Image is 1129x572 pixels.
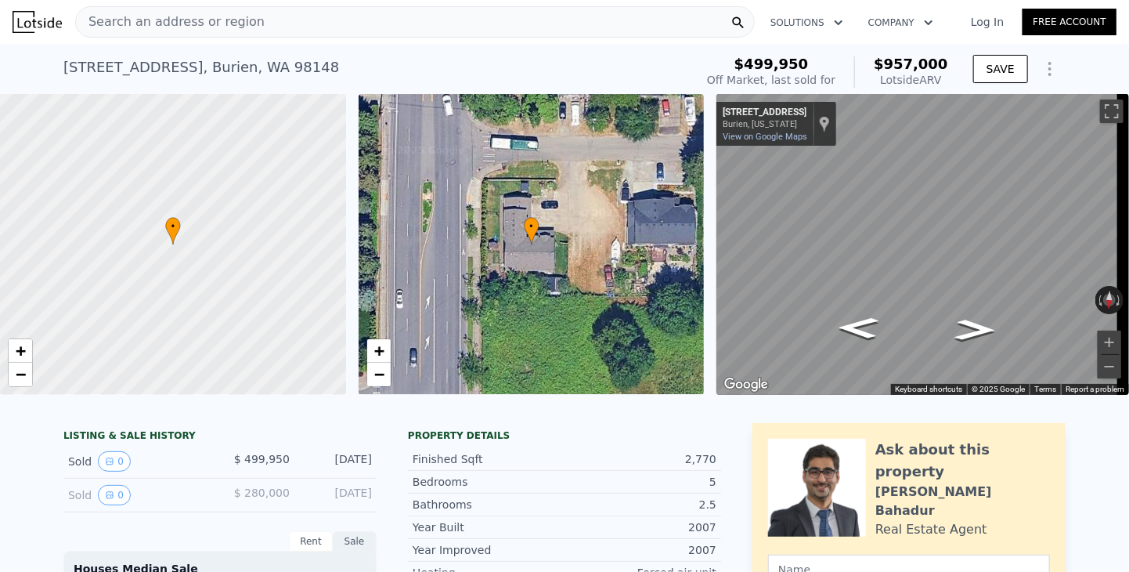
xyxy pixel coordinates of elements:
[895,384,962,395] button: Keyboard shortcuts
[367,363,391,386] a: Zoom out
[952,14,1023,30] a: Log In
[68,485,207,505] div: Sold
[234,487,290,499] span: $ 280,000
[972,385,1025,393] span: © 2025 Google
[1116,286,1124,314] button: Rotate clockwise
[373,341,384,360] span: +
[1103,286,1116,315] button: Reset the view
[856,9,946,37] button: Company
[98,451,131,472] button: View historical data
[333,531,377,552] div: Sale
[413,542,564,558] div: Year Improved
[373,364,384,384] span: −
[875,439,1050,483] div: Ask about this property
[973,55,1028,83] button: SAVE
[165,219,181,234] span: •
[723,132,807,142] a: View on Google Maps
[165,217,181,244] div: •
[413,497,564,512] div: Bathrooms
[564,542,716,558] div: 2007
[302,485,372,505] div: [DATE]
[1098,331,1121,354] button: Zoom in
[367,339,391,363] a: Zoom in
[1095,286,1104,314] button: Rotate counterclockwise
[1066,385,1124,393] a: Report a problem
[9,339,32,363] a: Zoom in
[564,497,716,512] div: 2.5
[723,107,806,119] div: [STREET_ADDRESS]
[63,429,377,445] div: LISTING & SALE HISTORY
[13,11,62,33] img: Lotside
[716,94,1129,395] div: Map
[874,72,948,88] div: Lotside ARV
[874,56,948,72] span: $957,000
[564,474,716,490] div: 5
[98,485,131,505] button: View historical data
[1023,9,1116,35] a: Free Account
[734,56,809,72] span: $499,950
[1100,100,1124,123] button: Toggle fullscreen view
[720,375,772,395] img: Google
[408,429,721,442] div: Property details
[413,451,564,467] div: Finished Sqft
[16,364,26,384] span: −
[875,483,1050,520] div: [PERSON_NAME] Bahadur
[720,375,772,395] a: Open this area in Google Maps (opens a new window)
[1098,355,1121,378] button: Zoom out
[524,219,539,234] span: •
[289,531,333,552] div: Rent
[938,314,1014,346] path: Go West, S 170th St
[723,119,806,129] div: Burien, [US_STATE]
[758,9,856,37] button: Solutions
[716,94,1129,395] div: Street View
[234,453,290,465] span: $ 499,950
[68,451,207,472] div: Sold
[1034,53,1066,85] button: Show Options
[564,520,716,535] div: 2007
[16,341,26,360] span: +
[875,520,987,539] div: Real Estate Agent
[302,451,372,472] div: [DATE]
[564,451,716,467] div: 2,770
[1034,385,1056,393] a: Terms (opens in new tab)
[9,363,32,386] a: Zoom out
[524,217,539,244] div: •
[707,72,835,88] div: Off Market, last sold for
[413,520,564,535] div: Year Built
[76,13,265,31] span: Search an address or region
[413,474,564,490] div: Bedrooms
[819,115,830,132] a: Show location on map
[821,313,896,344] path: Go East, S 170th St
[63,56,339,78] div: [STREET_ADDRESS] , Burien , WA 98148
